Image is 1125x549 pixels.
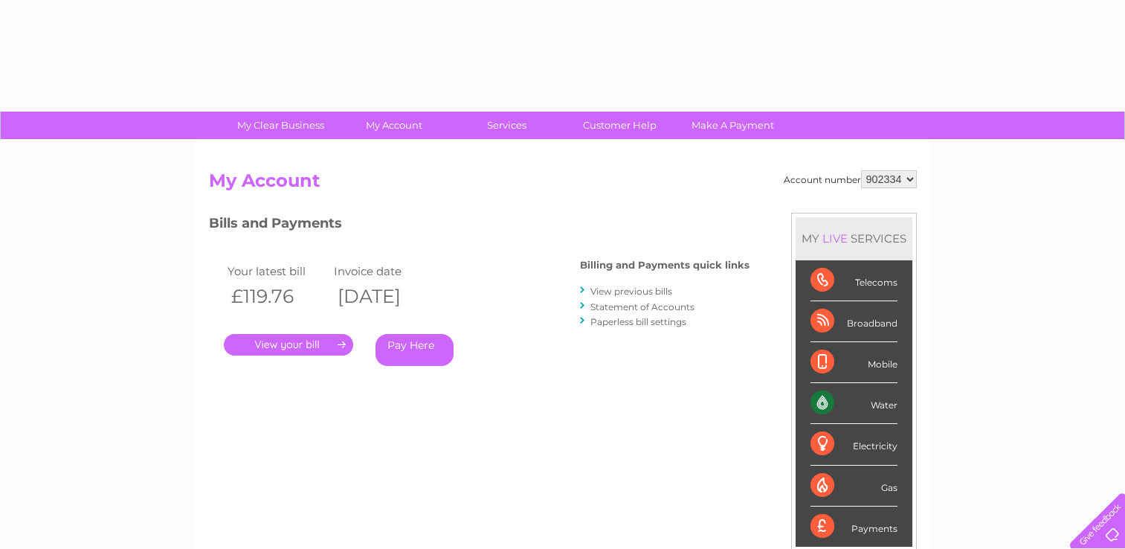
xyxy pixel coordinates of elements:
[810,466,897,507] div: Gas
[375,334,454,366] a: Pay Here
[224,281,331,312] th: £119.76
[590,316,686,327] a: Paperless bill settings
[330,281,437,312] th: [DATE]
[671,112,794,139] a: Make A Payment
[445,112,568,139] a: Services
[810,301,897,342] div: Broadband
[810,507,897,547] div: Payments
[209,170,917,199] h2: My Account
[224,334,353,356] a: .
[810,424,897,465] div: Electricity
[590,286,672,297] a: View previous bills
[558,112,681,139] a: Customer Help
[332,112,455,139] a: My Account
[810,342,897,383] div: Mobile
[590,301,694,312] a: Statement of Accounts
[209,213,750,239] h3: Bills and Payments
[330,261,437,281] td: Invoice date
[580,260,750,271] h4: Billing and Payments quick links
[224,261,331,281] td: Your latest bill
[784,170,917,188] div: Account number
[810,383,897,424] div: Water
[796,217,912,260] div: MY SERVICES
[219,112,342,139] a: My Clear Business
[819,231,851,245] div: LIVE
[810,260,897,301] div: Telecoms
